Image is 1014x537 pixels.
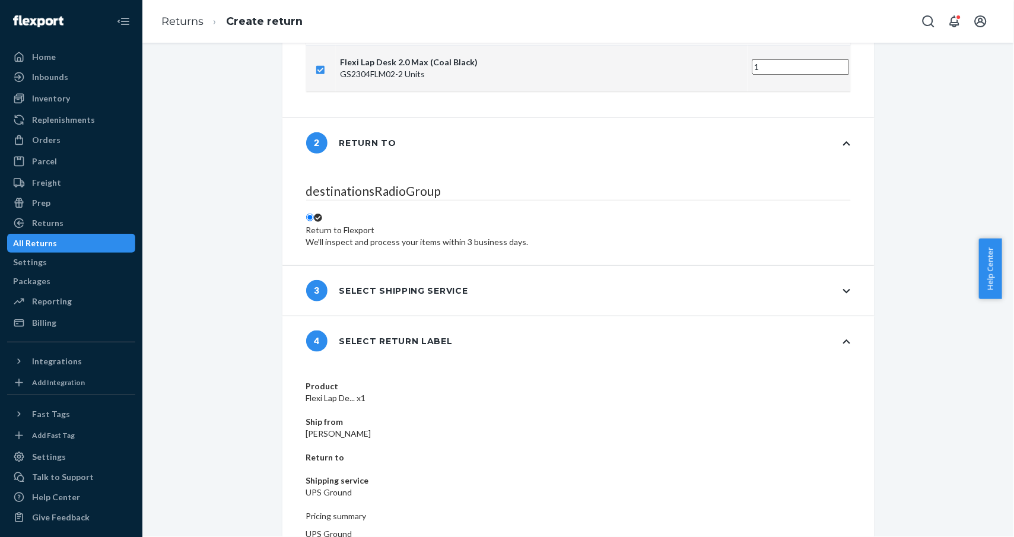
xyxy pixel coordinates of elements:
a: Packages [7,272,135,291]
div: Freight [32,177,61,189]
a: Inbounds [7,68,135,87]
div: Return to [306,132,396,154]
img: Flexport logo [13,15,63,27]
button: Help Center [979,239,1002,299]
dd: UPS Ground [306,487,851,499]
a: Orders [7,131,135,150]
div: Talk to Support [32,471,94,483]
a: Add Integration [7,376,135,390]
div: Reporting [32,295,72,307]
a: Settings [7,253,135,272]
button: Give Feedback [7,508,135,527]
button: Integrations [7,352,135,371]
button: Fast Tags [7,405,135,424]
a: Help Center [7,488,135,507]
dt: Ship from [306,416,851,428]
div: Returns [32,217,63,229]
div: Select shipping service [306,280,468,301]
a: Returns [7,214,135,233]
button: Open notifications [943,9,967,33]
a: Talk to Support [7,468,135,487]
div: Replenishments [32,114,95,126]
span: 4 [306,331,328,352]
dd: [PERSON_NAME] [306,428,851,440]
a: All Returns [7,234,135,253]
a: Returns [161,15,204,28]
p: Pricing summary [306,511,851,523]
div: Add Integration [32,377,85,387]
div: Help Center [32,491,80,503]
div: We'll inspect and process your items within 3 business days. [306,236,529,248]
div: Return to Flexport [306,224,529,236]
legend: destinationsRadioGroup [306,182,851,201]
div: Select return label [306,331,453,352]
dt: Return to [306,452,851,463]
a: Prep [7,193,135,212]
input: Enter quantity [752,59,850,75]
p: Flexi Lap Desk 2.0 Max (Coal Black) [341,56,743,68]
button: Open Search Box [917,9,940,33]
div: Parcel [32,155,57,167]
div: Billing [32,317,56,329]
ol: breadcrumbs [152,4,312,39]
div: All Returns [13,237,57,249]
a: Add Fast Tag [7,428,135,443]
input: Return to FlexportWe'll inspect and process your items within 3 business days. [306,214,314,221]
div: Inventory [32,93,70,104]
div: Add Fast Tag [32,430,75,440]
div: Settings [13,256,47,268]
a: Replenishments [7,110,135,129]
div: Integrations [32,355,82,367]
div: Home [32,51,56,63]
a: Parcel [7,152,135,171]
div: Give Feedback [32,511,90,523]
div: Prep [32,197,50,209]
a: Billing [7,313,135,332]
p: GS2304FLM02 - 2 Units [341,68,743,80]
div: Packages [13,275,50,287]
div: Fast Tags [32,408,70,420]
div: Settings [32,451,66,463]
a: Freight [7,173,135,192]
div: Orders [32,134,61,146]
button: Open account menu [969,9,993,33]
a: Inventory [7,89,135,108]
dd: Flexi Lap De... x1 [306,392,851,404]
div: Inbounds [32,71,68,83]
dt: Product [306,380,851,392]
a: Create return [226,15,303,28]
button: Close Navigation [112,9,135,33]
a: Home [7,47,135,66]
a: Settings [7,447,135,466]
span: 2 [306,132,328,154]
dt: Shipping service [306,475,851,487]
a: Reporting [7,292,135,311]
span: 3 [306,280,328,301]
